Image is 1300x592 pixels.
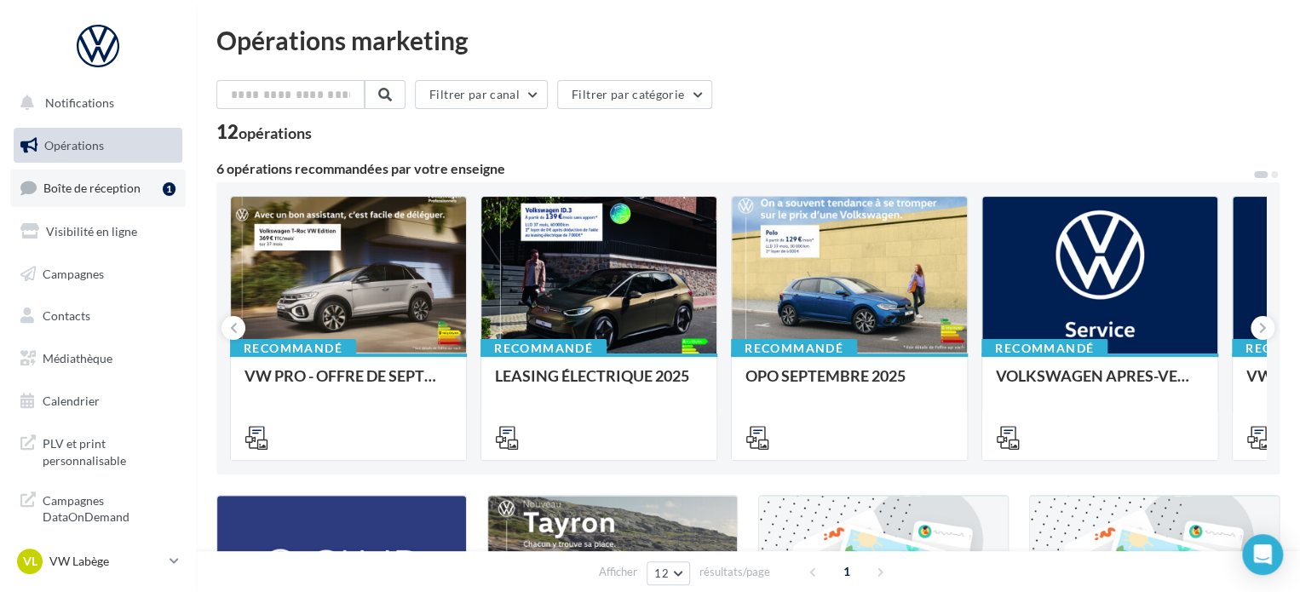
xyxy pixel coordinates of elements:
[43,351,112,365] span: Médiathèque
[10,482,186,532] a: Campagnes DataOnDemand
[23,553,37,570] span: VL
[10,425,186,475] a: PLV et print personnalisable
[699,564,770,580] span: résultats/page
[14,545,182,578] a: VL VW Labège
[43,432,175,468] span: PLV et print personnalisable
[833,558,860,585] span: 1
[745,367,953,401] div: OPO SEPTEMBRE 2025
[10,298,186,334] a: Contacts
[731,339,857,358] div: Recommandé
[10,341,186,376] a: Médiathèque
[239,125,312,141] div: opérations
[46,224,137,239] span: Visibilité en ligne
[45,95,114,110] span: Notifications
[10,256,186,292] a: Campagnes
[43,489,175,526] span: Campagnes DataOnDemand
[557,80,712,109] button: Filtrer par catégorie
[10,128,186,164] a: Opérations
[43,394,100,408] span: Calendrier
[10,214,186,250] a: Visibilité en ligne
[43,181,141,195] span: Boîte de réception
[216,27,1280,53] div: Opérations marketing
[654,566,669,580] span: 12
[415,80,548,109] button: Filtrer par canal
[1242,534,1283,575] div: Open Intercom Messenger
[10,383,186,419] a: Calendrier
[244,367,452,401] div: VW PRO - OFFRE DE SEPTEMBRE 25
[163,182,175,196] div: 1
[996,367,1204,401] div: VOLKSWAGEN APRES-VENTE
[43,266,104,280] span: Campagnes
[10,170,186,206] a: Boîte de réception1
[216,162,1252,175] div: 6 opérations recommandées par votre enseigne
[981,339,1107,358] div: Recommandé
[216,123,312,141] div: 12
[647,561,690,585] button: 12
[599,564,637,580] span: Afficher
[44,138,104,152] span: Opérations
[495,367,703,401] div: LEASING ÉLECTRIQUE 2025
[43,308,90,323] span: Contacts
[480,339,607,358] div: Recommandé
[49,553,163,570] p: VW Labège
[230,339,356,358] div: Recommandé
[10,85,179,121] button: Notifications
